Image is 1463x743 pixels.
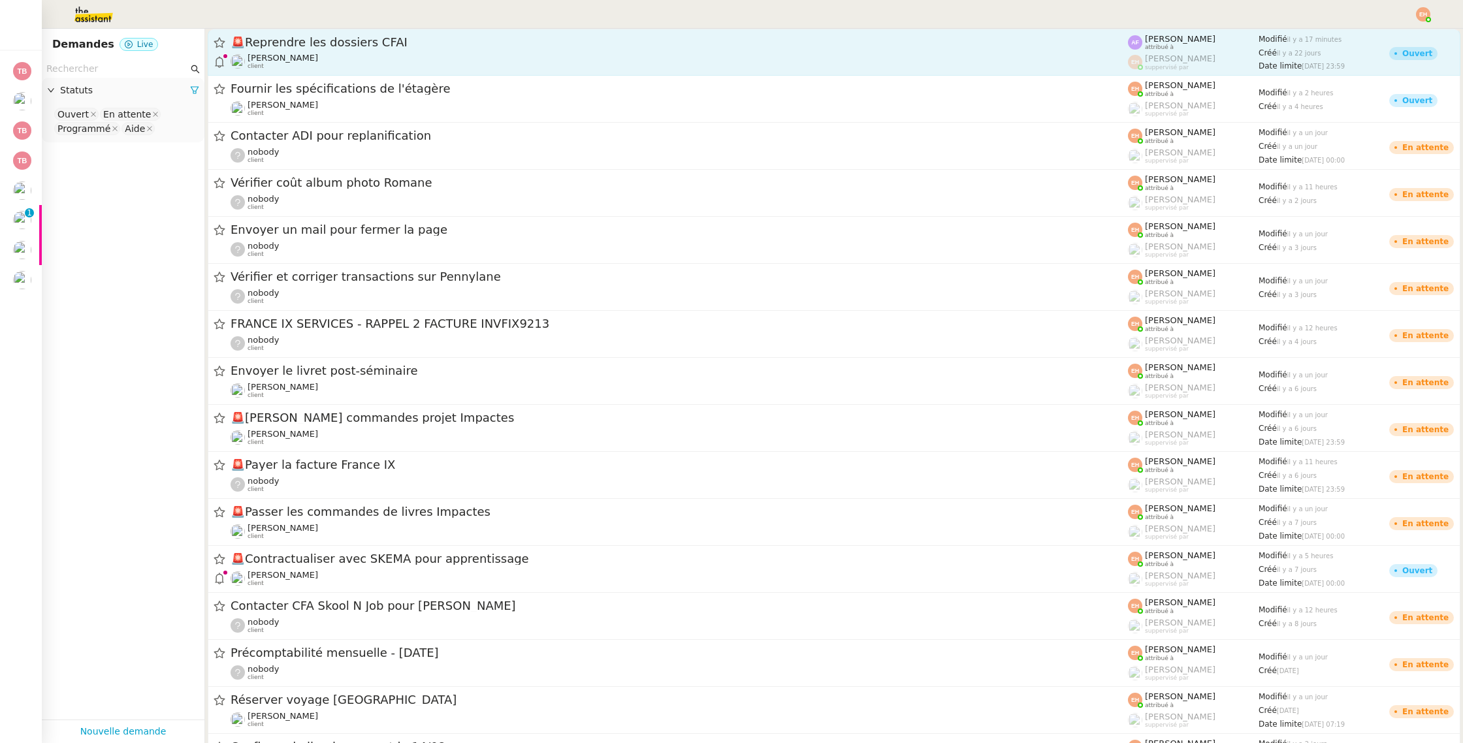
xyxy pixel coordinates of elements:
span: il y a 6 jours [1277,425,1317,432]
img: svg [1128,317,1142,331]
span: [PERSON_NAME] [1145,148,1215,157]
img: users%2FtFhOaBya8rNVU5KG7br7ns1BCvi2%2Favatar%2Faa8c47da-ee6c-4101-9e7d-730f2e64f978 [231,430,245,445]
img: users%2FtFhOaBya8rNVU5KG7br7ns1BCvi2%2Favatar%2Faa8c47da-ee6c-4101-9e7d-730f2e64f978 [231,524,245,539]
span: attribué à [1145,467,1174,474]
span: Modifié [1259,229,1287,238]
img: users%2FtFhOaBya8rNVU5KG7br7ns1BCvi2%2Favatar%2Faa8c47da-ee6c-4101-9e7d-730f2e64f978 [231,571,245,586]
app-user-label: suppervisé par [1128,477,1259,494]
div: En attente [1402,708,1449,716]
img: users%2FtFhOaBya8rNVU5KG7br7ns1BCvi2%2Favatar%2Faa8c47da-ee6c-4101-9e7d-730f2e64f978 [231,101,245,116]
span: [PERSON_NAME] [248,523,318,533]
span: Date limite [1259,719,1302,729]
img: svg [1128,129,1142,143]
span: Modifié [1259,605,1287,614]
span: suppervisé par [1145,627,1189,635]
span: nobody [248,335,279,345]
span: [PERSON_NAME] [1145,597,1215,607]
img: users%2FyQfMwtYgTqhRP2YHWHmG2s2LYaD3%2Favatar%2Fprofile-pic.png [1128,290,1142,304]
img: svg [1128,599,1142,613]
img: users%2FtFhOaBya8rNVU5KG7br7ns1BCvi2%2Favatar%2Faa8c47da-ee6c-4101-9e7d-730f2e64f978 [13,211,31,229]
div: En attente [1402,191,1449,198]
app-user-detailed-label: client [231,476,1128,493]
span: [PERSON_NAME] [248,53,318,63]
span: nobody [248,241,279,251]
span: attribué à [1145,373,1174,380]
img: svg [1128,646,1142,660]
span: suppervisé par [1145,157,1189,165]
span: [PERSON_NAME] [248,711,318,721]
div: En attente [1402,238,1449,245]
span: [DATE] 23:59 [1302,63,1345,70]
span: il y a 2 jours [1277,197,1317,204]
span: client [248,439,264,446]
span: [PERSON_NAME] [1145,430,1215,439]
app-user-label: attribué à [1128,174,1259,191]
span: Date limite [1259,484,1302,494]
p: 1 [27,208,32,220]
img: svg [1128,35,1142,50]
span: Reprendre les dossiers CFAI [231,37,1128,48]
span: [PERSON_NAME] [1145,409,1215,419]
app-user-detailed-label: client [231,429,1128,446]
img: users%2FyQfMwtYgTqhRP2YHWHmG2s2LYaD3%2Favatar%2Fprofile-pic.png [1128,478,1142,492]
span: il y a 22 jours [1277,50,1321,57]
img: svg [1128,411,1142,425]
span: [PERSON_NAME] [1145,456,1215,466]
span: il y a 12 heures [1287,607,1338,614]
app-user-label: suppervisé par [1128,289,1259,306]
span: attribué à [1145,279,1174,286]
span: FRANCE IX SERVICES - RAPPEL 2 FACTURE INVFIX9213 [231,318,1128,330]
span: suppervisé par [1145,533,1189,541]
img: users%2F8F3ae0CdRNRxLT9M8DTLuFZT1wq1%2Favatar%2F8d3ba6ea-8103-41c2-84d4-2a4cca0cf040 [13,92,31,110]
span: client [248,486,264,493]
app-user-label: attribué à [1128,691,1259,708]
span: attribué à [1145,655,1174,662]
app-user-detailed-label: client [231,382,1128,399]
img: users%2FyQfMwtYgTqhRP2YHWHmG2s2LYaD3%2Favatar%2Fprofile-pic.png [1128,525,1142,539]
span: nobody [248,476,279,486]
span: Modifié [1259,410,1287,419]
span: client [248,204,264,211]
span: 🚨 [231,552,245,565]
span: Créé [1259,424,1277,433]
span: attribué à [1145,561,1174,568]
app-user-label: attribué à [1128,362,1259,379]
div: En attente [103,108,151,120]
img: users%2FyQfMwtYgTqhRP2YHWHmG2s2LYaD3%2Favatar%2Fprofile-pic.png [1128,337,1142,351]
span: Contacter CFA Skool N Job pour [PERSON_NAME] [231,600,1128,612]
div: Ouvert [1402,567,1432,575]
app-user-label: suppervisé par [1128,524,1259,541]
span: client [248,533,264,540]
img: svg [1128,364,1142,378]
span: [PERSON_NAME] [1145,524,1215,533]
span: [PERSON_NAME] [1145,242,1215,251]
span: Créé [1259,666,1277,675]
span: Date limite [1259,61,1302,71]
span: Modifié [1259,652,1287,661]
nz-select-item: Aide [121,122,155,135]
span: il y a 11 heures [1287,458,1338,466]
div: Ouvert [1402,97,1432,104]
app-user-label: suppervisé par [1128,383,1259,400]
span: Date limite [1259,578,1302,588]
span: [PERSON_NAME] [1145,665,1215,674]
div: En attente [1402,285,1449,292]
app-user-detailed-label: client [231,711,1128,728]
span: il y a un jour [1287,505,1328,513]
span: [DATE] 00:00 [1302,157,1345,164]
span: il y a 3 jours [1277,244,1317,251]
span: client [248,392,264,399]
app-user-label: attribué à [1128,644,1259,661]
span: suppervisé par [1145,486,1189,494]
img: svg [1128,693,1142,707]
img: svg [13,121,31,140]
span: il y a un jour [1287,277,1328,285]
span: [PERSON_NAME] [248,382,318,392]
span: Envoyer un mail pour fermer la page [231,224,1128,236]
img: users%2FyQfMwtYgTqhRP2YHWHmG2s2LYaD3%2Favatar%2Fprofile-pic.png [1128,149,1142,163]
span: Créé [1259,48,1277,57]
span: Créé [1259,196,1277,205]
span: Envoyer le livret post-séminaire [231,365,1128,377]
img: users%2FtFhOaBya8rNVU5KG7br7ns1BCvi2%2Favatar%2Faa8c47da-ee6c-4101-9e7d-730f2e64f978 [231,712,245,727]
span: [DATE] 00:00 [1302,580,1345,587]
